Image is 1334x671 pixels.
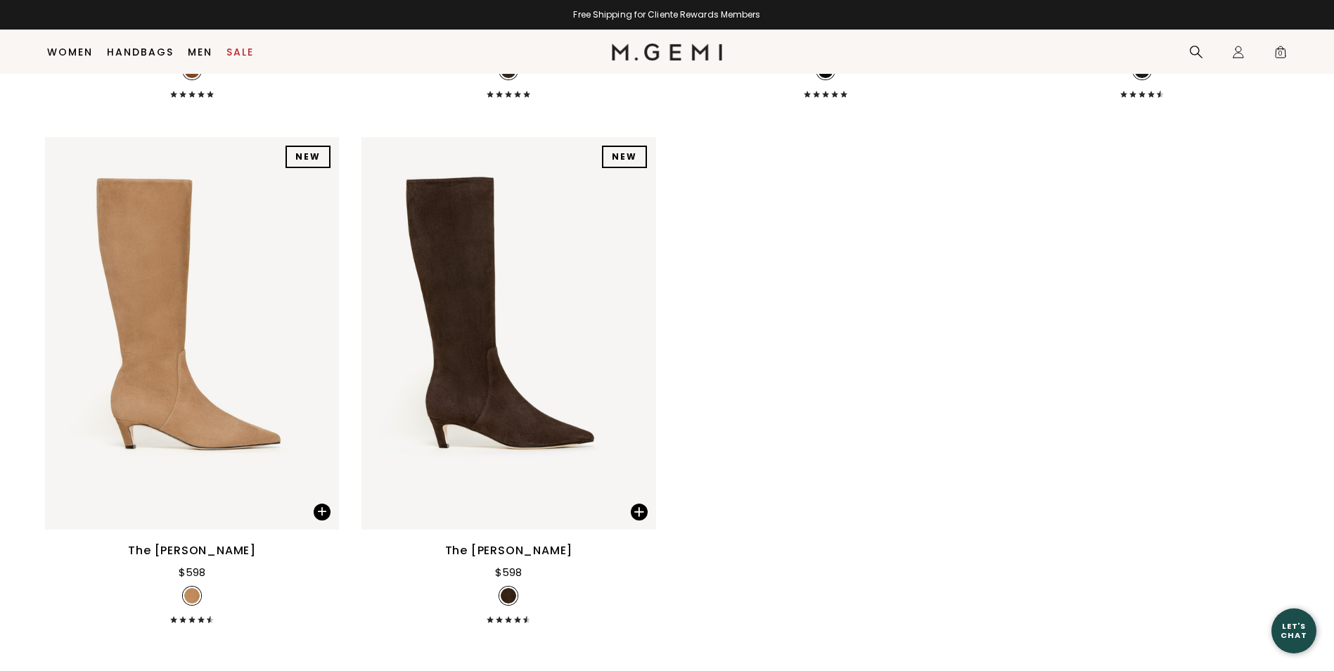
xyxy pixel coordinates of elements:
a: Sale [226,46,254,58]
img: The Tina [45,137,339,529]
span: 0 [1274,48,1288,62]
div: The [PERSON_NAME] [445,542,573,559]
a: Men [188,46,212,58]
div: NEW [602,146,647,168]
div: $598 [179,564,205,581]
a: The TinaNEWThe TinaThe [PERSON_NAME]$598 [45,137,339,622]
div: $598 [495,564,522,581]
a: Women [47,46,93,58]
a: Handbags [107,46,174,58]
a: The TinaNEWThe TinaThe [PERSON_NAME]$598 [361,137,655,622]
div: Let's Chat [1271,622,1316,639]
img: M.Gemi [612,44,722,60]
img: The Tina [361,137,655,529]
img: The Tina [655,137,949,529]
div: NEW [286,146,331,168]
img: v_7393595129915_SWATCH_50x.jpg [501,588,516,603]
img: v_7393595162683_SWATCH_50x.jpg [184,588,200,603]
div: The [PERSON_NAME] [128,542,256,559]
img: The Tina [339,137,633,529]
